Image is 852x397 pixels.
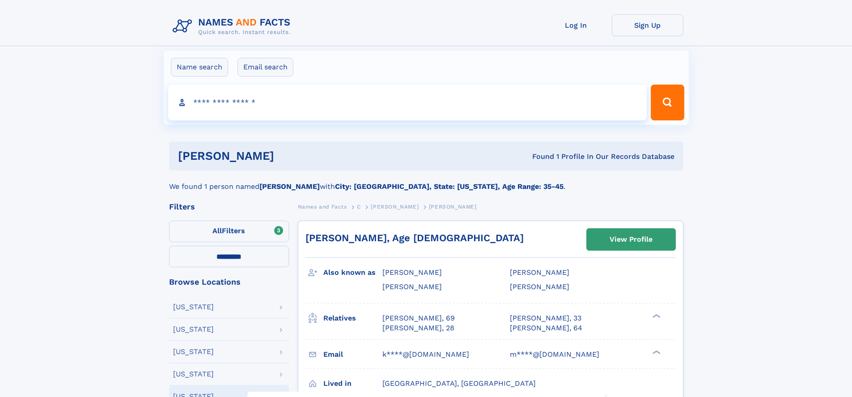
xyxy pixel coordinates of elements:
button: Search Button [651,85,684,120]
label: Filters [169,221,289,242]
a: [PERSON_NAME], 64 [510,323,582,333]
input: search input [168,85,647,120]
img: Logo Names and Facts [169,14,298,38]
span: [PERSON_NAME] [382,282,442,291]
h3: Email [323,347,382,362]
div: ❯ [650,313,661,319]
a: [PERSON_NAME] [371,201,419,212]
div: Found 1 Profile In Our Records Database [403,152,674,162]
div: [US_STATE] [173,348,214,355]
h3: Also known as [323,265,382,280]
a: C [357,201,361,212]
h3: Relatives [323,311,382,326]
a: [PERSON_NAME], 28 [382,323,454,333]
span: C [357,204,361,210]
b: City: [GEOGRAPHIC_DATA], State: [US_STATE], Age Range: 35-45 [335,182,564,191]
a: View Profile [587,229,675,250]
div: Browse Locations [169,278,289,286]
div: We found 1 person named with . [169,171,683,192]
div: View Profile [610,229,653,250]
a: [PERSON_NAME], 69 [382,313,455,323]
span: [PERSON_NAME] [510,282,569,291]
a: Names and Facts [298,201,347,212]
h3: Lived in [323,376,382,391]
b: [PERSON_NAME] [259,182,320,191]
span: [PERSON_NAME] [429,204,477,210]
span: All [212,226,222,235]
div: [US_STATE] [173,303,214,311]
div: [US_STATE] [173,326,214,333]
h1: [PERSON_NAME] [178,150,403,162]
a: [PERSON_NAME], Age [DEMOGRAPHIC_DATA] [305,232,524,243]
a: Log In [540,14,612,36]
span: [GEOGRAPHIC_DATA], [GEOGRAPHIC_DATA] [382,379,536,388]
label: Email search [237,58,293,77]
span: [PERSON_NAME] [382,268,442,277]
a: Sign Up [612,14,683,36]
div: Filters [169,203,289,211]
label: Name search [171,58,228,77]
div: [US_STATE] [173,371,214,378]
span: [PERSON_NAME] [510,268,569,277]
a: [PERSON_NAME], 33 [510,313,581,323]
span: [PERSON_NAME] [371,204,419,210]
div: ❯ [650,349,661,355]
